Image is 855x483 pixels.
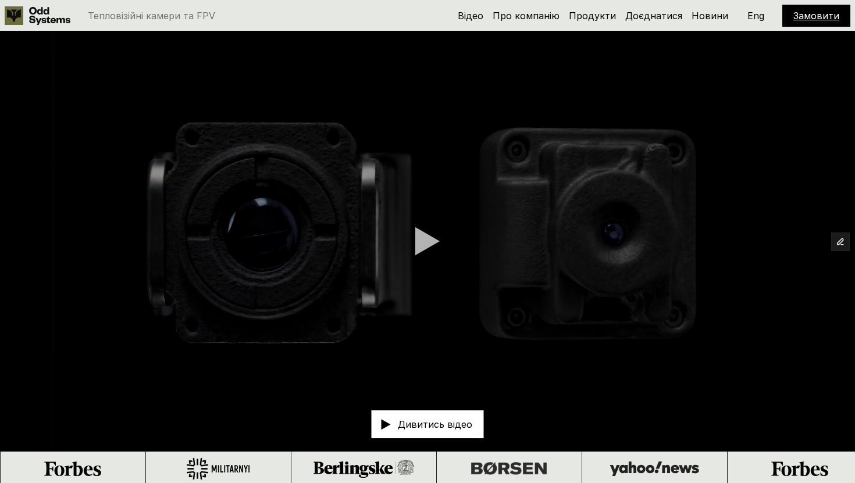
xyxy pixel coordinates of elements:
a: Відео [458,10,483,22]
p: Дивитись відео [398,420,472,429]
button: Edit Framer Content [832,233,849,251]
a: Продукти [569,10,616,22]
a: Доєднатися [625,10,682,22]
a: Замовити [793,10,839,22]
a: Про компанію [493,10,560,22]
a: Новини [692,10,728,22]
p: Тепловізійні камери та FPV [88,11,215,20]
p: Eng [747,11,764,20]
